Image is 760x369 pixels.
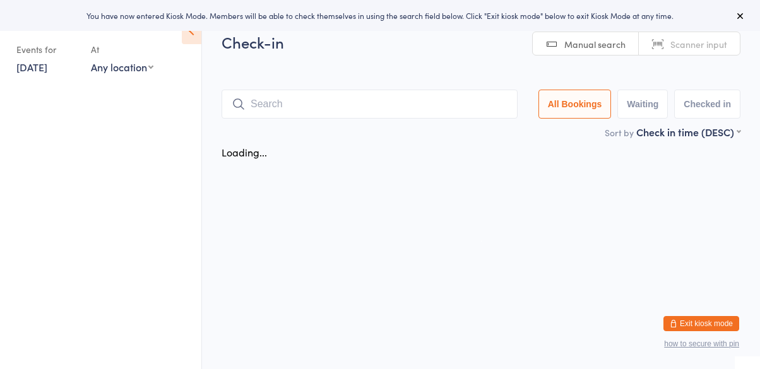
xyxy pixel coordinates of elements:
div: Check in time (DESC) [636,125,740,139]
button: All Bookings [538,90,612,119]
a: [DATE] [16,60,47,74]
div: Events for [16,39,78,60]
div: Loading... [222,145,267,159]
span: Manual search [564,38,626,50]
div: You have now entered Kiosk Mode. Members will be able to check themselves in using the search fie... [20,10,740,21]
button: Exit kiosk mode [663,316,739,331]
button: Waiting [617,90,668,119]
button: Checked in [674,90,740,119]
input: Search [222,90,518,119]
label: Sort by [605,126,634,139]
button: how to secure with pin [664,339,739,348]
span: Scanner input [670,38,727,50]
h2: Check-in [222,32,740,52]
div: At [91,39,153,60]
div: Any location [91,60,153,74]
